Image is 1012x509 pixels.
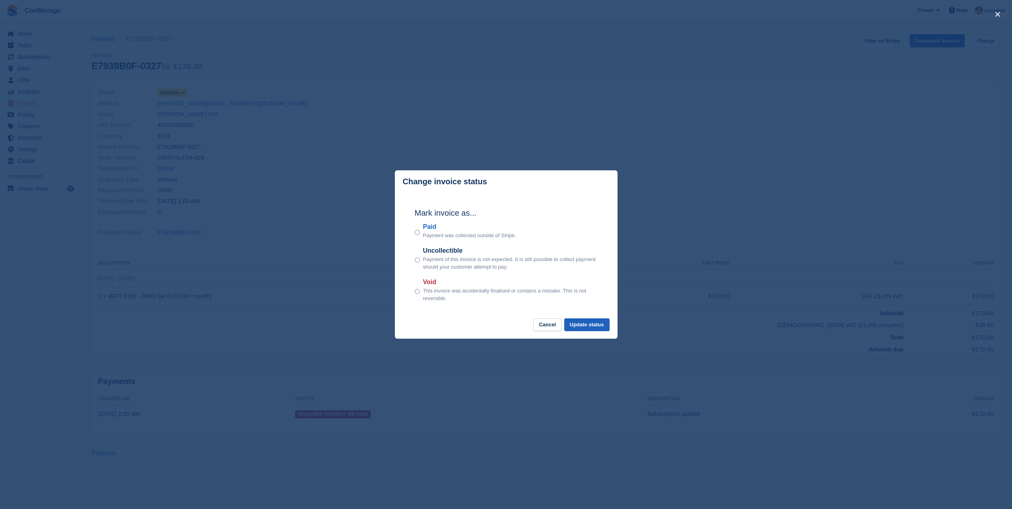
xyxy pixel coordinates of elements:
p: Payment of this invoice is not expected. It is still possible to collect payment should your cust... [423,255,598,271]
button: Cancel [533,318,561,332]
button: close [991,8,1004,21]
label: Void [423,277,598,287]
p: Payment was collected outside of Stripe. [423,232,516,240]
p: Change invoice status [403,177,487,186]
label: Paid [423,222,516,232]
label: Uncollectible [423,246,598,255]
h2: Mark invoice as... [415,207,598,219]
button: Update status [564,318,610,332]
p: This invoice was accidentally finalised or contains a mistake. This is not reversible. [423,287,598,302]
